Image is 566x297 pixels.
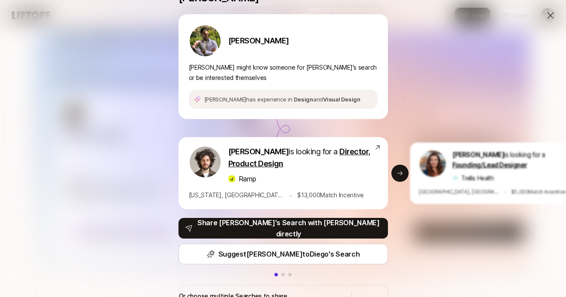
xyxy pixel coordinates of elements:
[452,161,527,168] span: Founding/Lead Designer
[228,147,289,156] span: [PERSON_NAME]
[204,95,360,104] p: [PERSON_NAME] has experience in and
[196,217,381,239] p: Share [PERSON_NAME]'s Search with [PERSON_NAME] directly
[190,147,221,178] img: ACg8ocIoEleZoKxMOtRscyH5__06YKjbVRjbxnpxBYqBnoVMWgqGuqZf=s160-c
[178,244,388,264] button: Suggest[PERSON_NAME]toDiego's Search
[452,175,458,181] img: 15701a8e_2fc0_46aa_aa6b_89b158c1862e.jpg
[419,150,446,177] img: e9b9b806_e018_42b5_bf09_feed99fbfe3b.jpg
[178,218,388,239] button: Share [PERSON_NAME]'s Search with [PERSON_NAME] directly
[323,96,360,103] span: Visual Design
[294,96,313,103] span: Design
[218,248,360,260] p: Suggest [PERSON_NAME] to Diego 's Search
[189,62,378,83] p: [PERSON_NAME] might know someone for [PERSON_NAME]'s search or be interested themselves
[503,187,506,196] p: •
[228,146,374,170] p: is looking for a
[228,35,289,47] p: [PERSON_NAME]
[511,187,566,196] p: $ 5,000 Match Incentive
[452,151,504,159] span: [PERSON_NAME]
[289,190,292,201] p: •
[239,173,256,184] p: Ramp
[297,190,364,200] p: $ 13,000 Match Incentive
[228,147,370,168] span: Director, Product Design
[189,190,283,200] p: [US_STATE], [GEOGRAPHIC_DATA]
[418,187,499,196] p: [GEOGRAPHIC_DATA], [GEOGRAPHIC_DATA] or Remote
[461,173,494,183] p: Trellis Health
[228,175,235,182] img: f92ccad0_b811_468c_8b5a_ad63715c99b3.jpg
[190,25,221,56] img: bae93d0f_93aa_4860_92e6_229114e9f6b1.jpg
